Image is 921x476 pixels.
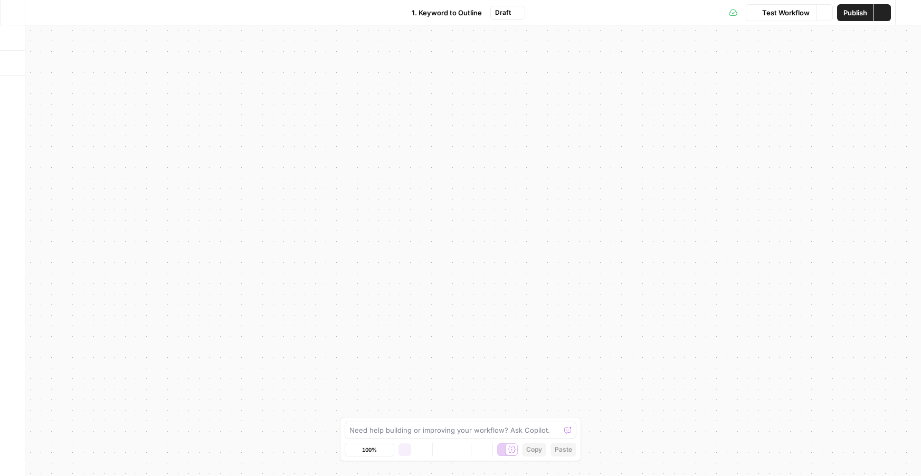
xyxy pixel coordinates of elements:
span: Copy [526,445,542,454]
span: Paste [555,445,572,454]
button: Publish [837,4,873,21]
span: Publish [843,7,867,18]
span: Test Workflow [762,7,810,18]
span: 100% [362,445,377,454]
span: Draft [495,8,511,17]
button: Paste [550,443,576,456]
button: 1. Keyword to Outline [396,4,488,21]
span: 1. Keyword to Outline [412,7,482,18]
button: Test Workflow [746,4,816,21]
button: Copy [522,443,546,456]
button: Draft [490,6,525,20]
